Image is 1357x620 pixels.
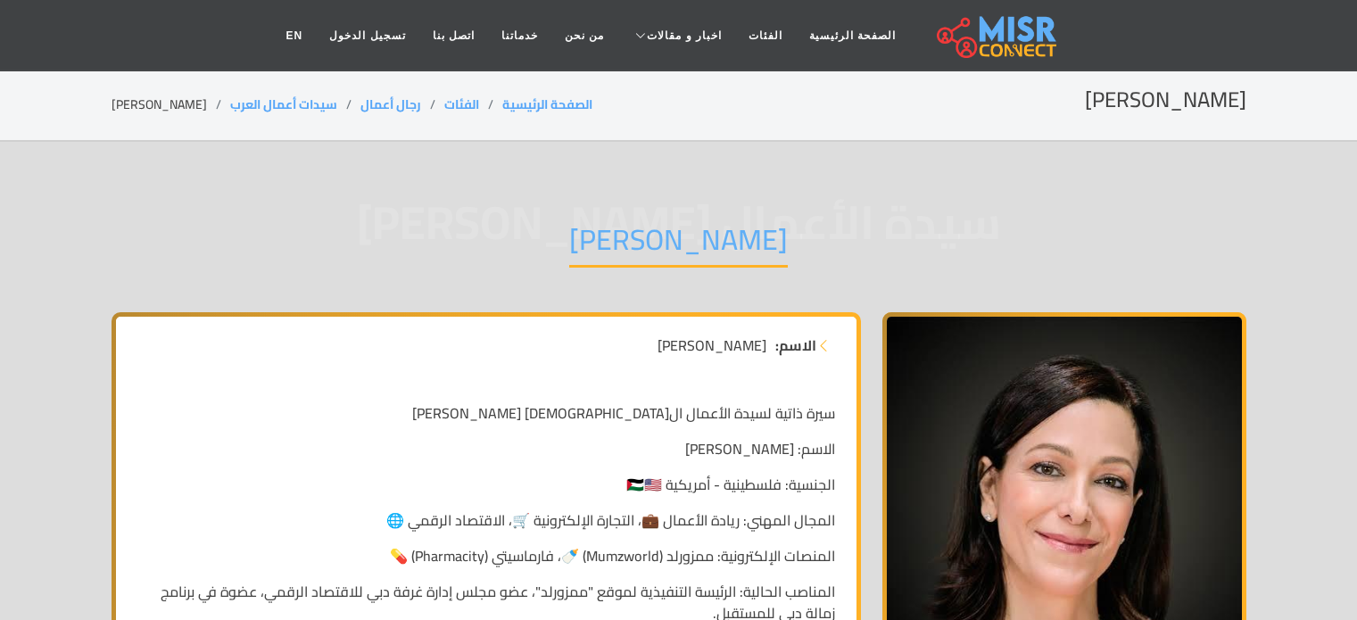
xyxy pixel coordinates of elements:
a: اتصل بنا [419,19,488,53]
p: سيرة ذاتية لسيدة الأعمال ال[DEMOGRAPHIC_DATA] [PERSON_NAME] [137,402,835,424]
img: main.misr_connect [937,13,1056,58]
a: من نحن [551,19,617,53]
p: المنصات الإلكترونية: ممزورلد (Mumzworld) 🍼، فارماسيتي (Pharmacity) 💊 [137,545,835,566]
a: رجال أعمال [360,93,421,116]
p: الاسم: [PERSON_NAME] [137,438,835,459]
a: الفئات [735,19,796,53]
a: سيدات أعمال العرب [230,93,337,116]
a: تسجيل الدخول [316,19,418,53]
h1: [PERSON_NAME] [569,222,788,268]
span: اخبار و مقالات [647,28,722,44]
a: اخبار و مقالات [617,19,735,53]
li: [PERSON_NAME] [112,95,230,114]
a: خدماتنا [488,19,551,53]
p: الجنسية: فلسطينية - أمريكية 🇵🇸🇺🇸 [137,474,835,495]
span: [PERSON_NAME] [658,335,766,356]
a: EN [273,19,317,53]
a: الصفحة الرئيسية [796,19,909,53]
a: الصفحة الرئيسية [502,93,592,116]
p: المجال المهني: ريادة الأعمال 💼، التجارة الإلكترونية 🛒، الاقتصاد الرقمي 🌐 [137,509,835,531]
a: الفئات [444,93,479,116]
strong: الاسم: [775,335,816,356]
h2: [PERSON_NAME] [1085,87,1246,113]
